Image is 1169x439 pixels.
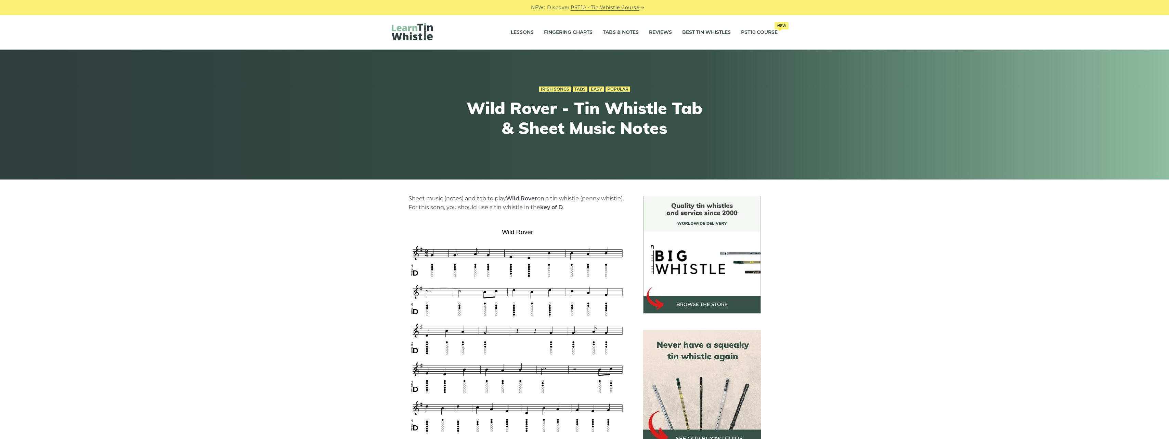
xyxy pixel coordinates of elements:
[408,194,627,212] p: Sheet music (notes) and tab to play on a tin whistle (penny whistle). For this song, you should u...
[540,204,563,211] strong: key of D
[511,24,534,41] a: Lessons
[603,24,639,41] a: Tabs & Notes
[606,87,630,92] a: Popular
[649,24,672,41] a: Reviews
[506,195,537,202] strong: Wild Rover
[643,196,761,314] img: BigWhistle Tin Whistle Store
[682,24,731,41] a: Best Tin Whistles
[539,87,571,92] a: Irish Songs
[741,24,778,41] a: PST10 CourseNew
[544,24,593,41] a: Fingering Charts
[589,87,604,92] a: Easy
[775,22,789,29] span: New
[573,87,587,92] a: Tabs
[392,23,433,40] img: LearnTinWhistle.com
[459,98,711,138] h1: Wild Rover - Tin Whistle Tab & Sheet Music Notes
